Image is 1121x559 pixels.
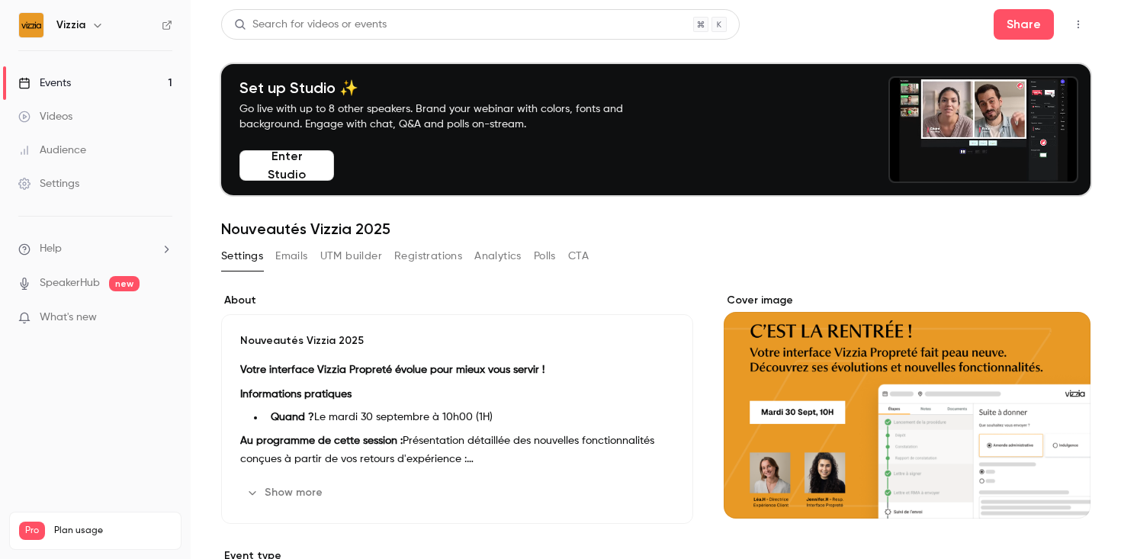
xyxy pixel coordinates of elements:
[109,276,140,291] span: new
[271,412,314,422] strong: Quand ?
[40,275,100,291] a: SpeakerHub
[724,293,1090,519] section: Cover image
[240,435,403,446] strong: Au programme de cette session :
[568,244,589,268] button: CTA
[19,13,43,37] img: Vizzia
[54,525,172,537] span: Plan usage
[18,241,172,257] li: help-dropdown-opener
[474,244,522,268] button: Analytics
[240,389,352,400] strong: Informations pratiques
[18,109,72,124] div: Videos
[239,150,334,181] button: Enter Studio
[40,310,97,326] span: What's new
[154,311,172,325] iframe: Noticeable Trigger
[234,17,387,33] div: Search for videos or events
[240,480,332,505] button: Show more
[240,333,674,349] p: Nouveautés Vizzia 2025
[40,241,62,257] span: Help
[320,244,382,268] button: UTM builder
[724,293,1090,308] label: Cover image
[275,244,307,268] button: Emails
[265,410,674,426] li: Le mardi 30 septembre à 10h00 (1H)
[239,101,659,132] p: Go live with up to 8 other speakers. Brand your webinar with colors, fonts and background. Engage...
[19,522,45,540] span: Pro
[18,75,71,91] div: Events
[534,244,556,268] button: Polls
[221,293,693,308] label: About
[240,365,544,375] strong: Votre interface Vizzia Propreté évolue pour mieux vous servir !
[56,18,85,33] h6: Vizzia
[221,244,263,268] button: Settings
[239,79,659,97] h4: Set up Studio ✨
[18,143,86,158] div: Audience
[394,244,462,268] button: Registrations
[221,220,1090,238] h1: Nouveautés Vizzia 2025
[240,432,674,468] p: Présentation détaillée des nouvelles fonctionnalités conçues à partir de vos retours d'expérience :
[994,9,1054,40] button: Share
[18,176,79,191] div: Settings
